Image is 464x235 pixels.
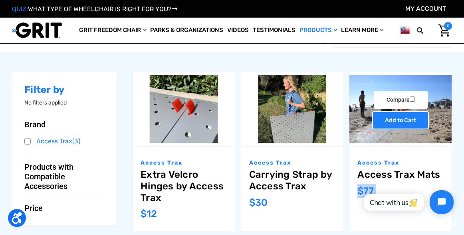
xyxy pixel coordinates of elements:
[225,18,251,43] a: Videos
[401,25,410,35] img: us.png
[141,159,227,167] p: Access Trax
[24,135,105,147] a: Access Trax(3)
[76,37,98,44] span: Mobility
[374,91,428,109] label: Compare
[141,208,157,219] span: $12
[12,5,177,13] a: QUIZ:WHAT TYPE OF WHEELCHAIR IS RIGHT FOR YOU?
[241,72,343,146] a: Carrying Strap by Access Trax,$30.00
[405,5,446,12] a: Account
[297,18,339,43] a: Products
[349,72,452,146] a: Access Trax Mats,$77.00
[444,22,452,30] span: 0
[372,111,429,129] a: Add to Cart
[77,18,148,43] a: GRIT Freedom Chair
[12,5,28,13] span: QUIZ:
[39,37,65,44] span: Products
[249,197,268,208] span: $30
[24,203,43,213] span: Price
[349,75,452,143] img: Access Trax Mats
[410,96,415,102] input: Compare
[133,72,235,146] a: Extra Velcro Hinges by Access Trax,$12.00
[251,18,297,43] a: Testimonials
[428,22,432,39] input: Search
[241,75,343,143] img: Carrying Strap by Access Trax
[24,120,46,129] span: Brand
[141,169,227,203] a: Extra Velcro Hinges by Access Trax,$12.00
[24,203,105,213] button: Price
[24,84,105,96] h2: Filter by
[432,22,452,39] a: Cart with 0 items
[72,137,80,145] span: (3)
[12,37,28,44] span: Home
[148,18,225,43] a: Parks & Organizations
[109,37,144,44] span: Access Mats
[24,98,105,107] p: No filters applied
[357,159,444,167] p: Access Trax
[24,162,105,191] button: Products with Compatible Accessories
[357,185,374,197] span: $77
[339,18,385,43] a: Learn More
[438,24,450,37] img: Cart
[133,75,235,143] img: Extra Velcro Hinges by Access Trax
[12,22,62,38] img: GRIT All-Terrain Wheelchair and Mobility Equipment
[355,183,460,221] iframe: Tidio Chat
[249,169,335,192] a: Carrying Strap by Access Trax,$30.00
[24,120,105,129] button: Brand
[357,169,444,181] a: Access Trax Mats,$77.00
[24,162,99,191] span: Products with Compatible Accessories
[249,159,335,167] p: Access Trax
